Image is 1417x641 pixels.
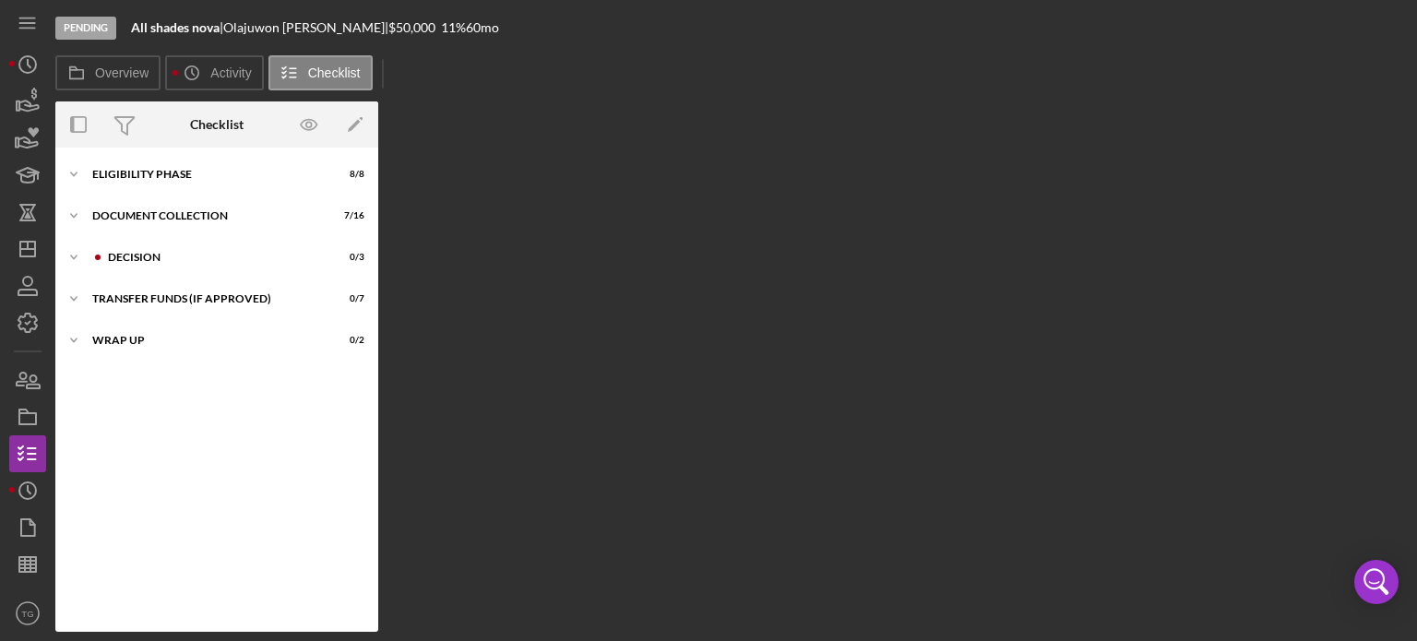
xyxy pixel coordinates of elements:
[331,252,364,263] div: 0 / 3
[92,293,318,304] div: Transfer Funds (If Approved)
[92,335,318,346] div: Wrap Up
[331,335,364,346] div: 0 / 2
[92,169,318,180] div: Eligibility Phase
[308,65,361,80] label: Checklist
[131,20,223,35] div: |
[388,19,435,35] span: $50,000
[92,210,318,221] div: Document Collection
[190,117,244,132] div: Checklist
[331,293,364,304] div: 0 / 7
[95,65,149,80] label: Overview
[210,65,251,80] label: Activity
[466,20,499,35] div: 60 mo
[331,169,364,180] div: 8 / 8
[223,20,388,35] div: Olajuwon [PERSON_NAME] |
[331,210,364,221] div: 7 / 16
[165,55,263,90] button: Activity
[9,595,46,632] button: TG
[441,20,466,35] div: 11 %
[1354,560,1399,604] div: Open Intercom Messenger
[268,55,373,90] button: Checklist
[55,55,161,90] button: Overview
[108,252,318,263] div: Decision
[131,19,220,35] b: All shades nova
[21,609,33,619] text: TG
[55,17,116,40] div: Pending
